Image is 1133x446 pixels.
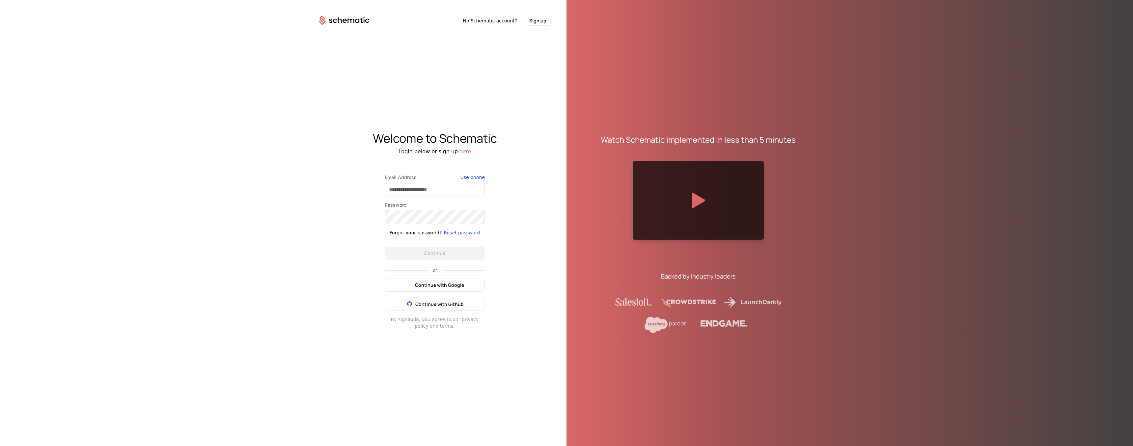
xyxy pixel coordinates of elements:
div: Forgot your password? [390,229,442,236]
button: Reset password [444,229,480,236]
label: Email Address [385,174,485,181]
a: terms [440,323,454,329]
button: here [459,148,471,156]
button: Continue with Google [385,279,485,292]
button: Continue with Github [385,297,485,311]
button: Use phone [460,174,485,181]
label: Password [385,202,485,208]
div: Backed by industry leaders [661,272,735,281]
span: No Schematic account? [463,17,517,24]
button: Continue [385,247,485,260]
div: Login below or sign up [303,148,566,156]
button: Sign up [525,16,551,26]
div: By signing in , you agree to our privacy and . [385,316,485,329]
div: Watch Schematic implemented in less than 5 minutes [601,134,796,145]
span: Continue with Github [415,301,464,307]
span: or [428,268,442,273]
span: Continue with Google [415,282,464,288]
div: Welcome to Schematic [303,132,566,145]
a: policy [415,323,428,329]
